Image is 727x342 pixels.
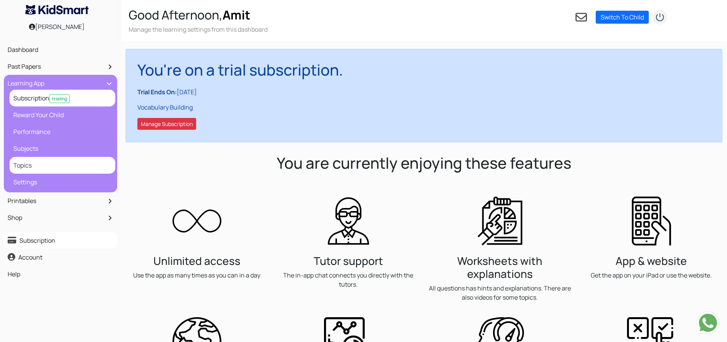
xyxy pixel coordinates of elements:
span: Amit [222,6,250,23]
a: Dashboard [6,43,115,56]
p: Use the app as many times as you can in a day [126,271,268,280]
a: Subscription [6,234,115,247]
p: [DATE] [137,87,716,97]
p: All questions has hints and explanations. There are also videos for some topics. [429,284,571,302]
a: Switch To Child [596,11,649,24]
p: The in-app chat connects you directly with the tutors. [277,271,419,289]
a: Topics [11,159,113,172]
h3: App & website [580,255,722,268]
a: Settings [11,176,113,189]
h3: Worksheets with explanations [429,255,571,280]
a: Past Papers [6,60,115,73]
a: Reward Your Child [11,108,113,121]
img: You get unlimited access to 11 plus questions and worksheets [172,197,221,245]
h1: You are currently enjoying these features [126,148,722,177]
a: Performance [11,125,113,138]
a: Help [6,268,115,281]
a: Learning App [6,77,115,90]
img: KidSmart logo [25,5,89,15]
a: Account [6,251,115,264]
h1: You're on a trial subscription. [137,55,716,84]
span: trialing [49,94,70,103]
h3: Tutor support [277,255,419,268]
h2: Good Afternoon, [129,8,268,22]
p: Get the app on your iPad or use the website. [580,271,722,280]
img: All answers come with detailed explanation to 11 plus questions and all other worksheets [476,197,524,245]
a: Subjects [11,142,113,155]
b: Trial Ends On: [137,88,177,96]
h3: Unlimited access [126,255,268,268]
h3: Manage the learning settings from this dashboard [129,25,268,34]
img: logout2.png [652,10,667,25]
button: Manage Subscription [137,118,196,130]
img: Access the worksheets on a tablet or the website [627,197,676,245]
img: Send whatsapp message to +442080035976 [696,311,719,334]
a: Printables [6,194,115,207]
p: Vocabulary Building [137,103,716,112]
img: Anytime support available by our expert tutors. Use the in-app chat to ask anything to the tutors. [324,197,373,245]
a: Subscriptiontrialing [11,92,113,105]
a: Shop [6,211,115,224]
